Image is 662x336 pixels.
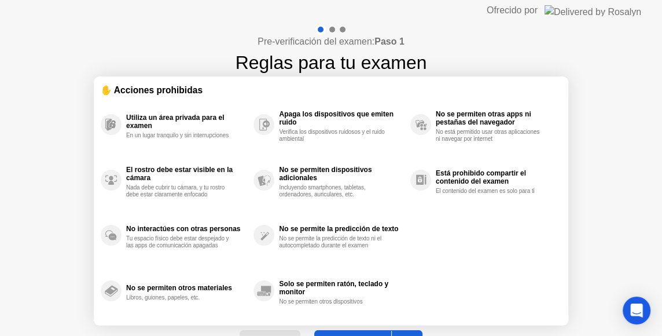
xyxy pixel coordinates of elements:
div: No se permiten dispositivos adicionales [279,166,404,182]
h1: Reglas para tu examen [236,49,427,76]
div: No interactúes con otras personas [126,225,248,233]
div: No se permite la predicción de texto ni el autocompletado durante el examen [279,235,388,249]
div: No se permiten otras apps ni pestañas del navegador [436,110,556,126]
div: No se permite la predicción de texto [279,225,404,233]
div: Ofrecido por [487,3,538,17]
div: Libros, guiones, papeles, etc. [126,294,236,301]
div: Verifica los dispositivos ruidosos y el ruido ambiental [279,129,388,143]
div: Tu espacio físico debe estar despejado y las apps de comunicación apagadas [126,235,236,249]
div: El rostro debe estar visible en la cámara [126,166,248,182]
div: Solo se permiten ratón, teclado y monitor [279,280,404,296]
b: Paso 1 [374,36,404,46]
img: Delivered by Rosalyn [545,5,641,16]
div: Utiliza un área privada para el examen [126,114,248,130]
div: El contenido del examen es solo para ti [436,188,545,195]
h4: Pre-verificación del examen: [258,35,404,49]
div: Incluyendo smartphones, tabletas, ordenadores, auriculares, etc. [279,184,388,198]
div: Open Intercom Messenger [623,297,650,324]
div: Está prohibido compartir el contenido del examen [436,169,556,185]
div: Nada debe cubrir tu cámara, y tu rostro debe estar claramente enfocado [126,184,236,198]
div: No se permiten otros materiales [126,284,248,292]
div: Apaga los dispositivos que emiten ruido [279,110,404,126]
div: No se permiten otros dispositivos [279,298,388,305]
div: ✋ Acciones prohibidas [101,83,561,97]
div: No está permitido usar otras aplicaciones ni navegar por internet [436,129,545,143]
div: En un lugar tranquilo y sin interrupciones [126,132,236,139]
